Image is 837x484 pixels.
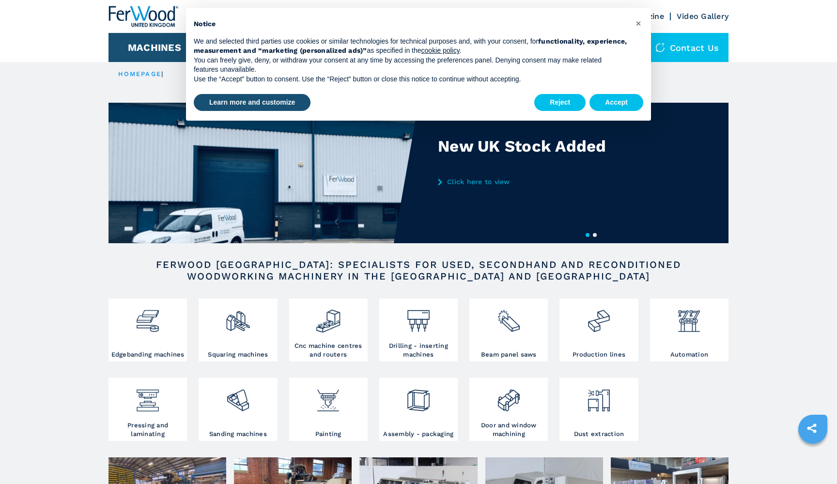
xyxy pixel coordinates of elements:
[650,298,728,361] a: Automation
[194,75,628,84] p: Use the “Accept” button to consent. Use the “Reject” button or close this notice to continue with...
[208,350,268,359] h3: Squaring machines
[199,298,277,361] a: Squaring machines
[586,301,612,334] img: linee_di_produzione_2.png
[108,378,187,441] a: Pressing and laminating
[194,37,628,56] p: We and selected third parties use cookies or similar technologies for technical purposes and, wit...
[496,380,522,413] img: lavorazione_porte_finestre_2.png
[796,440,830,477] iframe: Chat
[800,416,824,440] a: sharethis
[315,380,341,413] img: verniciatura_1.png
[108,298,187,361] a: Edgebanding machines
[469,298,548,361] a: Beam panel saws
[670,350,709,359] h3: Automation
[676,301,702,334] img: automazione.png
[289,378,368,441] a: Painting
[225,301,251,334] img: squadratrici_2.png
[589,94,643,111] button: Accept
[631,16,646,31] button: Close this notice
[593,233,597,237] button: 2
[534,94,586,111] button: Reject
[315,301,341,334] img: centro_di_lavoro_cnc_2.png
[194,19,628,29] h2: Notice
[225,380,251,413] img: levigatrici_2.png
[573,350,625,359] h3: Production lines
[111,421,185,438] h3: Pressing and laminating
[315,430,341,438] h3: Painting
[135,380,160,413] img: pressa-strettoia.png
[383,430,453,438] h3: Assembly - packaging
[135,301,160,334] img: bordatrici_1.png
[194,94,310,111] button: Learn more and customize
[118,70,161,78] a: HOMEPAGE
[421,47,460,54] a: cookie policy
[559,298,638,361] a: Production lines
[379,298,458,361] a: Drilling - inserting machines
[292,342,365,359] h3: Cnc machine centres and routers
[586,380,612,413] img: aspirazione_1.png
[194,37,627,55] strong: functionality, experience, measurement and “marketing (personalized ads)”
[382,342,455,359] h3: Drilling - inserting machines
[438,178,628,186] a: Click here to view
[139,259,697,282] h2: FERWOOD [GEOGRAPHIC_DATA]: SPECIALISTS FOR USED, SECONDHAND AND RECONDITIONED WOODWORKING MACHINE...
[574,430,624,438] h3: Dust extraction
[405,380,431,413] img: montaggio_imballaggio_2.png
[646,33,729,62] div: Contact us
[635,17,641,29] span: ×
[289,298,368,361] a: Cnc machine centres and routers
[481,350,537,359] h3: Beam panel saws
[677,12,728,21] a: Video Gallery
[379,378,458,441] a: Assembly - packaging
[405,301,431,334] img: foratrici_inseritrici_2.png
[108,103,418,243] img: New UK Stock Added
[108,6,178,27] img: Ferwood
[128,42,181,53] button: Machines
[111,350,185,359] h3: Edgebanding machines
[472,421,545,438] h3: Door and window machining
[586,233,589,237] button: 1
[559,378,638,441] a: Dust extraction
[469,378,548,441] a: Door and window machining
[194,56,628,75] p: You can freely give, deny, or withdraw your consent at any time by accessing the preferences pane...
[655,43,665,52] img: Contact us
[209,430,267,438] h3: Sanding machines
[496,301,522,334] img: sezionatrici_2.png
[199,378,277,441] a: Sanding machines
[161,70,163,78] span: |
